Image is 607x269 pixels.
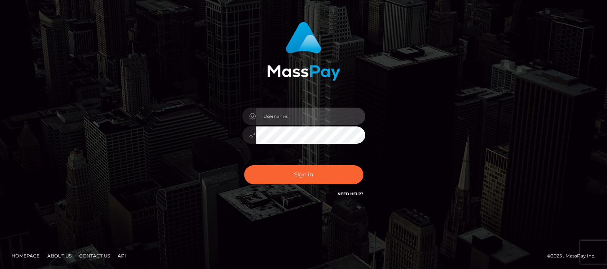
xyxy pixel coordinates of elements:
[338,191,363,196] a: Need Help?
[267,22,340,81] img: MassPay Login
[256,108,365,125] input: Username...
[44,250,75,262] a: About Us
[76,250,113,262] a: Contact Us
[547,252,601,260] div: © 2025 , MassPay Inc.
[244,165,363,184] button: Sign in
[115,250,129,262] a: API
[8,250,43,262] a: Homepage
